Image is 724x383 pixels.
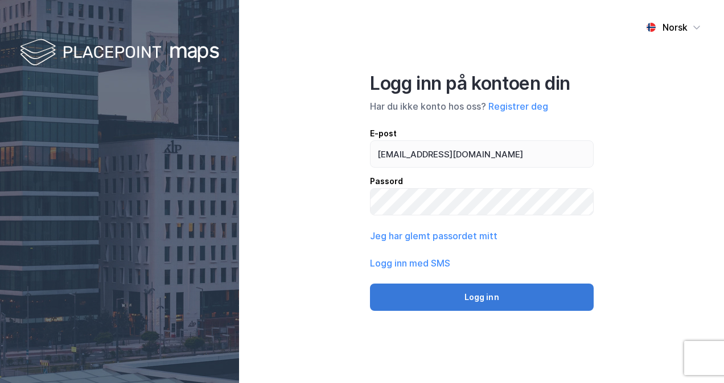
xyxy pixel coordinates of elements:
button: Logg inn [370,284,594,311]
button: Registrer deg [488,99,548,113]
iframe: Chat Widget [667,328,724,383]
img: logo-white.f07954bde2210d2a523dddb988cd2aa7.svg [20,36,219,70]
div: Logg inn på kontoen din [370,72,594,95]
div: Kontrollprogram for chat [667,328,724,383]
div: E-post [370,127,594,140]
div: Passord [370,174,594,188]
div: Norsk [663,20,688,34]
button: Jeg har glemt passordet mitt [370,229,497,243]
div: Har du ikke konto hos oss? [370,99,594,113]
button: Logg inn med SMS [370,256,450,270]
